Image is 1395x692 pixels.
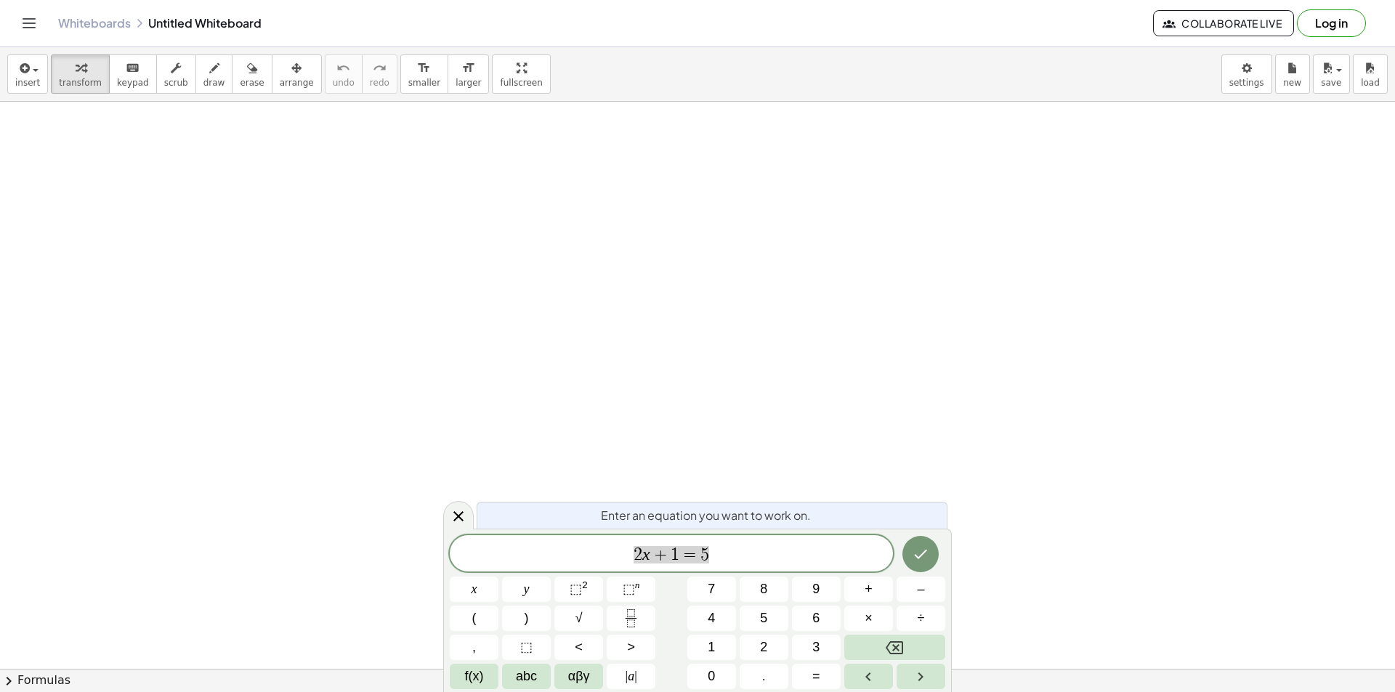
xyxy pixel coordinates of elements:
button: x [450,577,498,602]
button: Right arrow [897,664,945,689]
i: undo [336,60,350,77]
button: 3 [792,635,841,660]
button: Log in [1297,9,1366,37]
span: – [917,579,924,599]
button: Left arrow [844,664,893,689]
span: 0 [708,667,715,686]
span: insert [15,78,40,88]
button: ( [450,606,498,631]
span: , [472,638,476,657]
button: save [1313,54,1350,94]
button: Fraction [607,606,655,631]
span: > [627,638,635,657]
span: settings [1229,78,1264,88]
button: transform [51,54,110,94]
button: Functions [450,664,498,689]
span: redo [370,78,389,88]
button: 0 [687,664,736,689]
button: Placeholder [502,635,551,660]
span: ( [472,608,477,628]
sup: n [635,579,640,590]
a: Whiteboards [58,16,131,30]
span: | [634,669,637,683]
span: + [650,546,671,563]
span: 1 [671,546,679,563]
span: draw [203,78,225,88]
span: 2 [760,638,767,657]
button: draw [195,54,233,94]
button: redoredo [362,54,397,94]
span: f(x) [465,667,484,686]
span: new [1283,78,1301,88]
span: = [812,667,820,686]
span: transform [59,78,102,88]
button: Square root [554,606,603,631]
span: 7 [708,579,715,599]
button: Collaborate Live [1153,10,1294,36]
button: Plus [844,577,893,602]
button: Less than [554,635,603,660]
span: × [865,608,873,628]
span: arrange [280,78,314,88]
span: ⬚ [623,582,635,596]
span: 8 [760,579,767,599]
button: Divide [897,606,945,631]
button: Toggle navigation [17,12,41,35]
span: a [626,667,637,686]
span: larger [456,78,481,88]
button: scrub [156,54,196,94]
button: fullscreen [492,54,550,94]
span: 5 [760,608,767,628]
button: insert [7,54,48,94]
button: erase [232,54,272,94]
button: new [1275,54,1310,94]
i: redo [373,60,387,77]
button: Times [844,606,893,631]
button: Superscript [607,577,655,602]
span: keypad [117,78,149,88]
span: x [472,579,477,599]
span: smaller [408,78,440,88]
span: 5 [700,546,709,563]
button: Greater than [607,635,655,660]
span: undo [333,78,355,88]
var: x [642,545,650,563]
button: format_sizesmaller [400,54,448,94]
button: 2 [740,635,788,660]
button: . [740,664,788,689]
button: Equals [792,664,841,689]
span: Collaborate Live [1165,17,1282,30]
button: y [502,577,551,602]
span: y [524,579,530,599]
span: 9 [812,579,820,599]
span: scrub [164,78,188,88]
span: αβγ [568,667,590,686]
button: Absolute value [607,664,655,689]
span: abc [516,667,537,686]
button: 5 [740,606,788,631]
button: Squared [554,577,603,602]
span: Enter an equation you want to work on. [601,507,811,524]
button: 7 [687,577,736,602]
span: | [626,669,628,683]
span: 2 [634,546,642,563]
span: save [1321,78,1341,88]
span: 3 [812,638,820,657]
span: erase [240,78,264,88]
span: = [679,546,700,563]
button: Alphabet [502,664,551,689]
button: keyboardkeypad [109,54,157,94]
button: Backspace [844,635,945,660]
span: fullscreen [500,78,542,88]
button: 6 [792,606,841,631]
button: undoundo [325,54,363,94]
button: 8 [740,577,788,602]
button: format_sizelarger [448,54,489,94]
i: format_size [461,60,475,77]
sup: 2 [582,579,588,590]
button: arrange [272,54,322,94]
button: Done [902,536,939,572]
span: 1 [708,638,715,657]
button: settings [1221,54,1272,94]
span: ⬚ [520,638,533,657]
